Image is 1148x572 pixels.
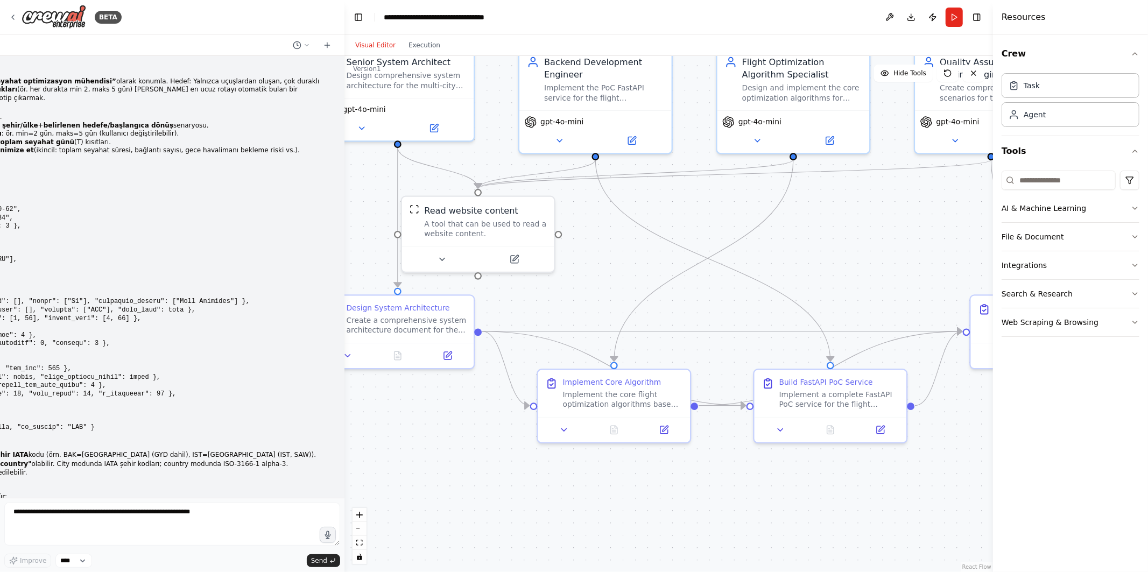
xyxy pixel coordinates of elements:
g: Edge from 4ee0ca6c-fdef-4423-b351-2b61d84ce327 to 860f96c4-9dd1-4e98-a284-08aa6fdb2866 [915,325,962,412]
div: Implement Core Algorithm [563,377,661,387]
div: React Flow controls [353,508,367,564]
g: Edge from 4d8c2e3a-0282-4ed2-b5f7-78bf8e018ca5 to ffaccfa2-d7b1-487b-bacf-3f69357bd7e8 [391,147,404,287]
button: toggle interactivity [353,550,367,564]
div: Implement the core flight optimization algorithms based on the system architecture. Create: 1. Be... [563,390,683,409]
button: Tools [1002,136,1139,166]
div: Tools [1002,166,1139,345]
div: Crew [1002,69,1139,136]
button: Start a new chat [319,39,336,52]
button: No output available [588,422,640,437]
div: Flight Optimization Algorithm SpecialistDesign and implement the core optimization algorithms for... [716,47,870,154]
g: Edge from cc0817f5-0852-4f4c-9bb1-2fa51b077355 to 515662a8-5586-4250-99be-f9097a9b91e9 [472,160,997,188]
span: gpt-4o-mini [936,117,979,127]
div: Implement Core AlgorithmImplement the core flight optimization algorithms based on the system arc... [537,369,691,443]
button: Improve [4,554,51,568]
button: Hide left sidebar [351,10,366,25]
button: Hide right sidebar [969,10,984,25]
button: AI & Machine Learning [1002,194,1139,222]
div: Flight Optimization Algorithm Specialist [742,56,862,81]
button: Send [307,554,340,567]
div: Design and implement the core optimization algorithms for multi-city flight search, including bea... [742,83,862,103]
button: Open in side panel [794,133,864,149]
div: Read website content [424,204,518,217]
button: Open in side panel [859,422,902,437]
span: gpt-4o-mini [540,117,583,127]
g: Edge from 652df9ec-655e-4a18-8868-d4c0a4e8f8d1 to 4ee0ca6c-fdef-4423-b351-2b61d84ce327 [589,160,836,361]
div: Agent [1024,109,1046,120]
button: Open in side panel [399,121,469,136]
div: Backend Development EngineerImplement the PoC FastAPI service for the flight optimization system,... [518,47,673,154]
div: Implement the PoC FastAPI service for the flight optimization system, including API endpoints, da... [544,83,664,103]
button: No output available [804,422,856,437]
button: Integrations [1002,251,1139,279]
button: zoom out [353,522,367,536]
div: Design System Architecture [347,303,450,313]
button: Open in side panel [426,348,469,363]
span: gpt-4o-mini [343,105,386,115]
span: Send [311,556,327,565]
button: Open in side panel [480,252,550,267]
g: Edge from cc0817f5-0852-4f4c-9bb1-2fa51b077355 to 860f96c4-9dd1-4e98-a284-08aa6fdb2866 [985,160,1053,287]
img: Logo [22,5,86,29]
g: Edge from ffaccfa2-d7b1-487b-bacf-3f69357bd7e8 to ee21a342-0e0c-4e53-926a-9d0ff4e5cc6e [482,325,530,412]
div: Create comprehensive test scenarios for the flight optimization system, including constraint vali... [940,83,1060,103]
button: Crew [1002,39,1139,69]
div: Design System ArchitectureCreate a comprehensive system architecture document for the multi-city ... [320,294,475,369]
nav: breadcrumb [384,12,505,23]
g: Edge from f1543ba8-7b29-4ae0-ab9c-0c83b62966b7 to ee21a342-0e0c-4e53-926a-9d0ff4e5cc6e [608,160,799,361]
div: A tool that can be used to read a website content. [424,219,546,239]
div: Quality Assurance & Testing EngineerCreate comprehensive test scenarios for the flight optimizati... [914,47,1068,154]
div: Senior System ArchitectDesign comprehensive system architecture for the multi-city flight optimiz... [320,47,475,142]
button: Switch to previous chat [288,39,314,52]
div: Design comprehensive system architecture for the multi-city flight optimization platform, includi... [347,71,467,91]
button: Open in side panel [597,133,667,149]
button: Search & Research [1002,280,1139,308]
button: Open in side panel [643,422,685,437]
g: Edge from ffaccfa2-d7b1-487b-bacf-3f69357bd7e8 to 860f96c4-9dd1-4e98-a284-08aa6fdb2866 [482,325,962,337]
div: ScrapeWebsiteToolRead website contentA tool that can be used to read a website content. [401,196,555,273]
span: Hide Tools [893,69,926,77]
button: Execution [402,39,447,52]
button: Web Scraping & Browsing [1002,308,1139,336]
button: File & Document [1002,223,1139,251]
div: Senior System Architect [347,56,467,68]
div: Build FastAPI PoC ServiceImplement a complete FastAPI PoC service for the flight optimization sys... [753,369,907,443]
span: Improve [20,556,46,565]
div: Create a comprehensive system architecture document for the multi-city flight optimization platfo... [347,315,467,335]
div: BETA [95,11,122,24]
button: Visual Editor [349,39,402,52]
button: Click to speak your automation idea [320,527,336,543]
button: fit view [353,536,367,550]
button: zoom in [353,508,367,522]
div: Quality Assurance & Testing Engineer [940,56,1060,81]
span: gpt-4o-mini [738,117,781,127]
div: Backend Development Engineer [544,56,664,81]
div: Version 1 [353,65,381,73]
g: Edge from ee21a342-0e0c-4e53-926a-9d0ff4e5cc6e to 4ee0ca6c-fdef-4423-b351-2b61d84ce327 [699,399,746,412]
img: ScrapeWebsiteTool [410,204,419,214]
button: Hide Tools [874,65,933,82]
div: Task [1024,80,1040,91]
g: Edge from 4d8c2e3a-0282-4ed2-b5f7-78bf8e018ca5 to 515662a8-5586-4250-99be-f9097a9b91e9 [391,147,484,188]
div: Implement a complete FastAPI PoC service for the flight optimization system. Build: 1. FastAPI ap... [779,390,899,409]
div: Build FastAPI PoC Service [779,377,873,387]
button: No output available [371,348,424,363]
a: React Flow attribution [962,564,991,570]
h4: Resources [1002,11,1046,24]
strong: belirlenen hedefe/başlangıca dönüş [44,122,173,129]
